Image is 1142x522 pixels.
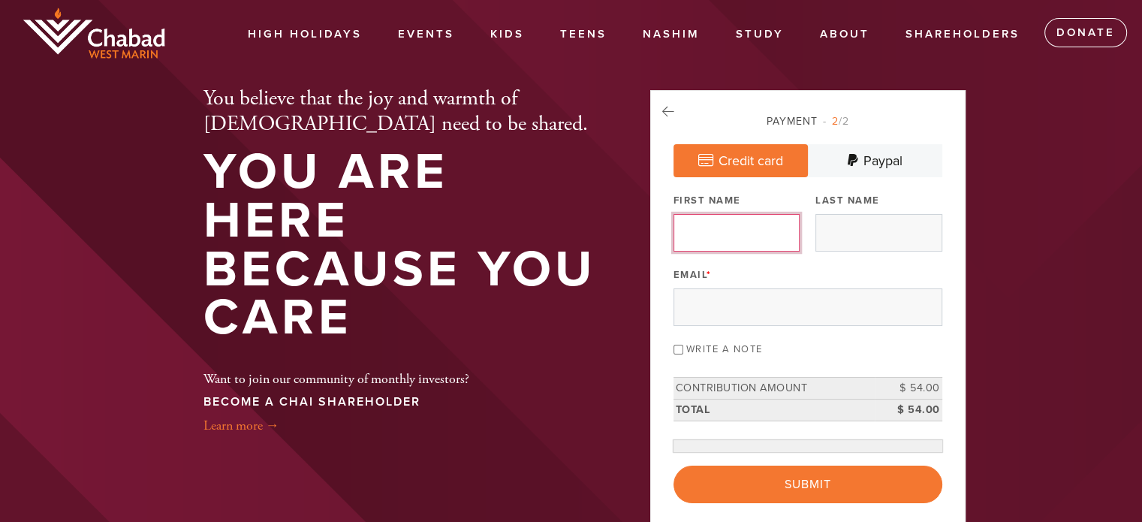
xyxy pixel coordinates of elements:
input: Submit [673,466,942,503]
a: High Holidays [237,20,373,49]
div: Want to join our community of monthly investors? [203,349,469,436]
span: /2 [823,115,849,128]
td: $ 54.00 [875,399,942,421]
a: Learn more → [203,417,279,434]
a: Shareholders [894,20,1031,49]
a: Paypal [808,144,942,177]
td: $ 54.00 [875,378,942,400]
a: Donate [1044,18,1127,48]
a: Credit card [673,144,808,177]
span: 2 [832,115,839,128]
td: Total [673,399,875,421]
span: This field is required. [707,269,712,281]
div: Payment [673,113,942,129]
label: Write a note [686,343,763,355]
a: Teens [549,20,618,49]
label: First Name [673,194,741,207]
a: Study [725,20,795,49]
label: Last Name [815,194,880,207]
a: Events [387,20,466,49]
h3: BECOME A CHAI SHAREHOLDER [203,395,469,409]
h2: You believe that the joy and warmth of [DEMOGRAPHIC_DATA] need to be shared. [203,86,601,137]
a: About [809,20,881,49]
a: Nashim [631,20,711,49]
img: chabad-west-marin-logo.png [23,8,165,59]
a: Kids [479,20,535,49]
h1: You are here because you care [203,148,601,342]
label: Email [673,268,712,282]
td: Contribution Amount [673,378,875,400]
